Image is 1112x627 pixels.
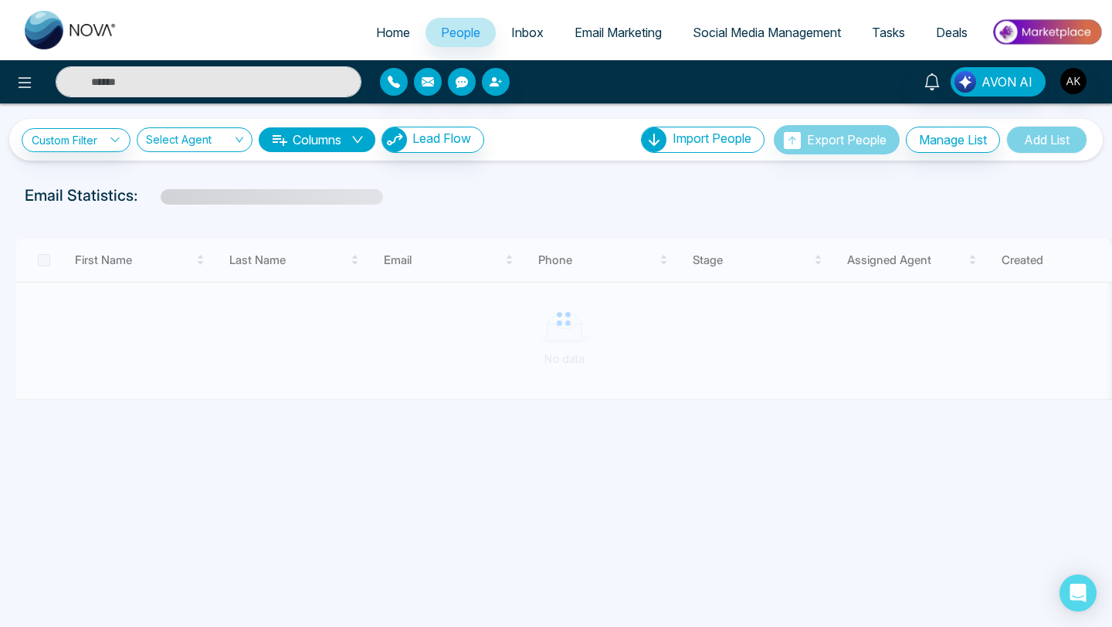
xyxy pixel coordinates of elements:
[382,127,407,152] img: Lead Flow
[677,18,856,47] a: Social Media Management
[375,127,484,153] a: Lead FlowLead Flow
[25,11,117,49] img: Nova CRM Logo
[1059,574,1097,612] div: Open Intercom Messenger
[954,71,976,93] img: Lead Flow
[511,25,544,40] span: Inbox
[1060,68,1087,94] img: User Avatar
[559,18,677,47] a: Email Marketing
[22,128,131,152] a: Custom Filter
[361,18,425,47] a: Home
[412,130,471,146] span: Lead Flow
[856,18,920,47] a: Tasks
[575,25,662,40] span: Email Marketing
[381,127,484,153] button: Lead Flow
[872,25,905,40] span: Tasks
[951,67,1046,97] button: AVON AI
[673,130,751,146] span: Import People
[693,25,841,40] span: Social Media Management
[991,15,1103,49] img: Market-place.gif
[774,125,900,154] button: Export People
[351,134,364,146] span: down
[441,25,480,40] span: People
[496,18,559,47] a: Inbox
[920,18,983,47] a: Deals
[259,127,375,152] button: Columnsdown
[981,73,1032,91] span: AVON AI
[906,127,1000,153] button: Manage List
[425,18,496,47] a: People
[376,25,410,40] span: Home
[25,184,137,207] p: Email Statistics:
[936,25,968,40] span: Deals
[807,132,887,147] span: Export People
